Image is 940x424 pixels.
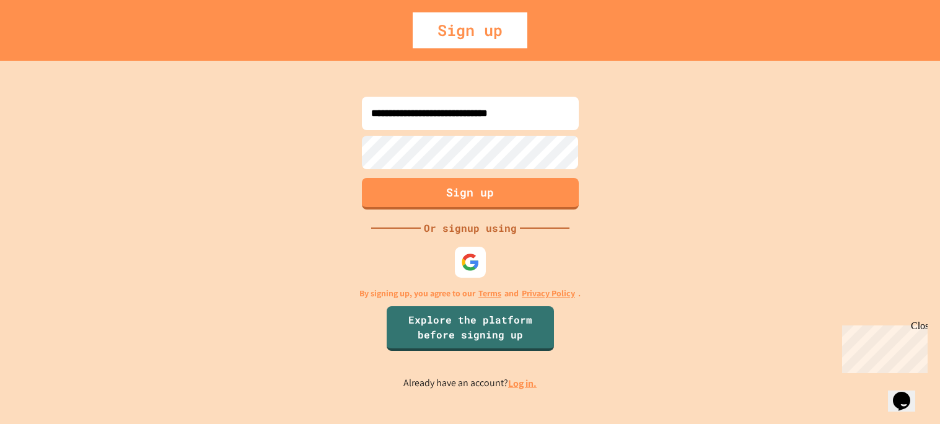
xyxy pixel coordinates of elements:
[421,221,520,236] div: Or signup using
[478,287,501,300] a: Terms
[522,287,575,300] a: Privacy Policy
[387,306,554,351] a: Explore the platform before signing up
[413,12,527,48] div: Sign up
[837,320,928,373] iframe: chat widget
[362,178,579,210] button: Sign up
[5,5,86,79] div: Chat with us now!Close
[508,377,537,390] a: Log in.
[461,253,480,272] img: google-icon.svg
[403,376,537,391] p: Already have an account?
[888,374,928,412] iframe: chat widget
[359,287,581,300] p: By signing up, you agree to our and .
